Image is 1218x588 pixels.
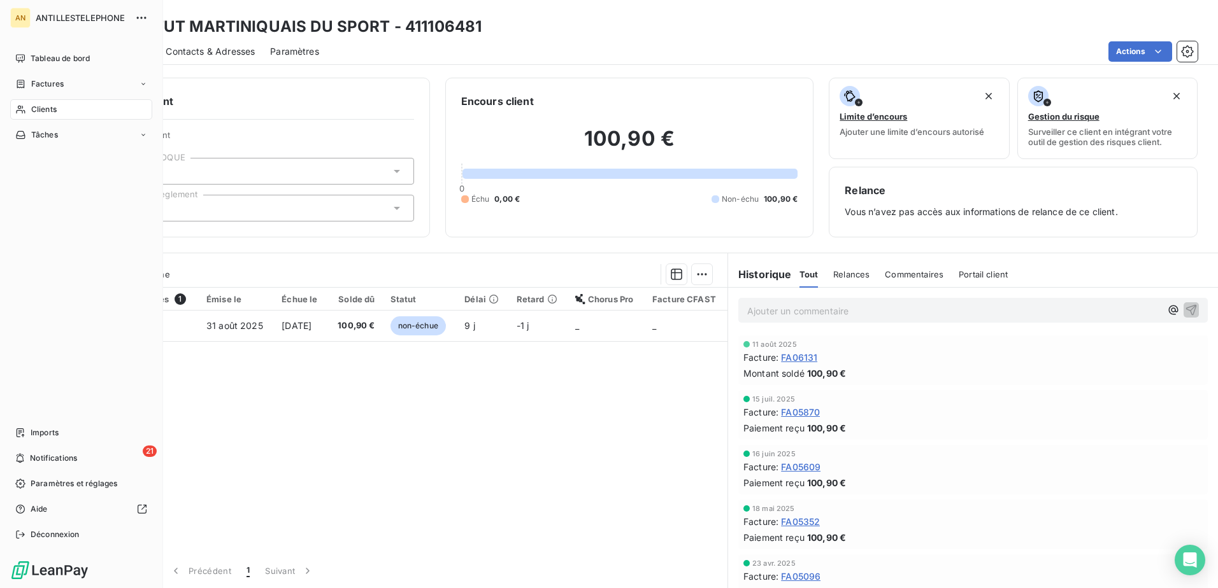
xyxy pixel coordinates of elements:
span: 31 août 2025 [206,320,263,331]
span: -1 j [517,320,529,331]
span: _ [575,320,579,331]
span: 100,90 € [335,319,375,332]
span: _ [652,320,656,331]
span: 21 [143,445,157,457]
div: Facture CFAST [652,294,720,304]
img: Logo LeanPay [10,560,89,580]
span: Notifications [30,452,77,464]
h6: Historique [728,267,792,282]
span: Contacts & Adresses [166,45,255,58]
div: Solde dû [335,294,375,304]
span: Imports [31,427,59,438]
span: Surveiller ce client en intégrant votre outil de gestion des risques client. [1028,127,1187,147]
span: Montant soldé [743,367,805,380]
div: AN [10,8,31,28]
span: Portail client [959,269,1008,279]
button: 1 [239,557,257,584]
span: Facture : [743,460,778,473]
span: Aide [31,503,48,515]
span: 15 juil. 2025 [752,395,795,403]
span: Paiement reçu [743,531,805,544]
span: Facture : [743,405,778,419]
span: Paramètres [270,45,319,58]
span: [DATE] [282,320,312,331]
h6: Relance [845,183,1182,198]
span: Limite d’encours [840,111,907,122]
button: Actions [1108,41,1172,62]
h3: INSTITUT MARTINIQUAIS DU SPORT - 411106481 [112,15,482,38]
div: Vous n’avez pas accès aux informations de relance de ce client. [845,183,1182,221]
span: 0,00 € [494,193,520,205]
span: 100,90 € [807,367,846,380]
button: Précédent [162,557,239,584]
div: Statut [390,294,450,304]
span: Commentaires [885,269,943,279]
a: Aide [10,499,152,519]
span: 23 avr. 2025 [752,559,796,567]
span: Tout [799,269,819,279]
span: Non-échu [722,193,759,205]
span: FA05609 [781,460,820,473]
span: Tâches [31,129,58,141]
span: Facture : [743,570,778,583]
span: 100,90 € [764,193,798,205]
button: Gestion du risqueSurveiller ce client en intégrant votre outil de gestion des risques client. [1017,78,1198,159]
h6: Encours client [461,94,534,109]
span: 100,90 € [807,476,846,489]
span: Clients [31,104,57,115]
span: 16 juin 2025 [752,450,796,458]
button: Suivant [257,557,322,584]
span: Gestion du risque [1028,111,1100,122]
div: Échue le [282,294,320,304]
span: 0 [459,183,464,193]
span: 18 mai 2025 [752,505,795,512]
span: Paiement reçu [743,421,805,435]
span: Ajouter une limite d’encours autorisé [840,127,984,137]
span: Tableau de bord [31,53,90,64]
div: Open Intercom Messenger [1175,545,1205,575]
span: 1 [247,564,250,577]
span: FA05096 [781,570,820,583]
span: Propriétés Client [103,130,414,148]
span: 100,90 € [807,421,846,435]
h6: Informations client [77,94,414,109]
span: FA05870 [781,405,820,419]
span: 1 [175,293,186,305]
span: Factures [31,78,64,90]
div: Chorus Pro [575,294,637,304]
span: FA05352 [781,515,820,528]
h2: 100,90 € [461,126,798,164]
span: Échu [471,193,490,205]
div: Retard [517,294,560,304]
div: Émise le [206,294,266,304]
div: Délai [464,294,501,304]
span: 11 août 2025 [752,340,797,348]
span: FA06131 [781,351,817,364]
span: Paramètres et réglages [31,478,117,489]
button: Limite d’encoursAjouter une limite d’encours autorisé [829,78,1009,159]
span: Paiement reçu [743,476,805,489]
span: 100,90 € [807,531,846,544]
span: Relances [833,269,870,279]
span: Déconnexion [31,529,80,540]
span: Facture : [743,515,778,528]
span: ANTILLESTELEPHONE [36,13,127,23]
span: Facture : [743,351,778,364]
span: 9 j [464,320,475,331]
span: non-échue [390,316,446,335]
